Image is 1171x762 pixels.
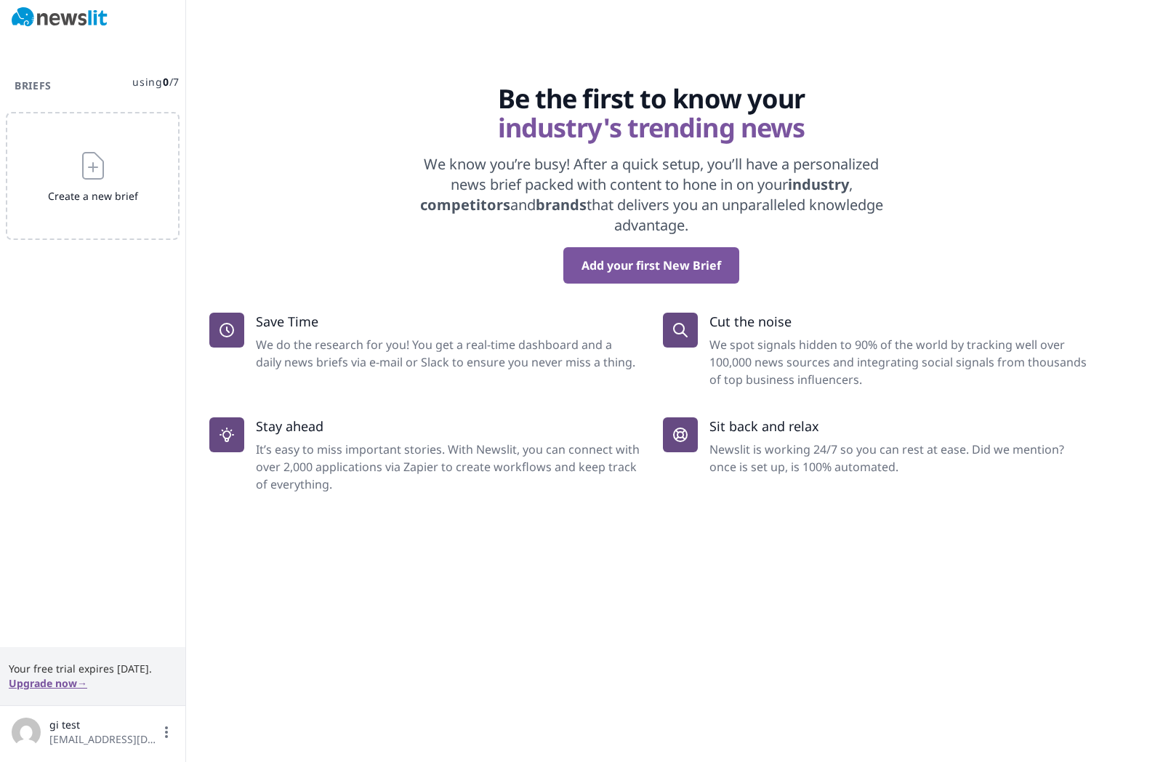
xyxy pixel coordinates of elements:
button: Create a new brief [6,112,180,240]
span: gi test [49,718,159,732]
p: Sit back and relax [709,417,1093,435]
span: → [77,676,87,690]
dd: We spot signals hidden to 90% of the world by tracking well over 100,000 news sources and integra... [709,336,1093,388]
span: industry's trending news [209,113,1093,143]
dd: It’s easy to miss important stories. With Newslit, you can connect with over 2,000 applications v... [256,441,640,493]
h3: Briefs [6,79,60,93]
dd: We do the research for you! You get a real-time dashboard and a daily news briefs via e-mail or S... [256,336,640,371]
span: Create a new brief [42,189,143,204]
strong: industry [788,175,849,194]
strong: competitors [420,195,510,214]
p: Cut the noise [709,313,1093,330]
span: 0 [163,75,169,89]
span: Your free trial expires [DATE]. [9,662,177,676]
img: Newslit [12,7,108,28]
button: gi test[EMAIL_ADDRESS][DOMAIN_NAME] [12,718,174,747]
span: Be the first to know your [209,84,1093,113]
span: [EMAIL_ADDRESS][DOMAIN_NAME] [49,732,159,747]
p: We know you’re busy! After a quick setup, you’ll have a personalized news brief packed with conte... [407,154,896,236]
p: Save Time [256,313,640,330]
span: using / 7 [132,75,180,89]
p: Stay ahead [256,417,640,435]
button: Upgrade now [9,676,87,691]
strong: brands [536,195,587,214]
dd: Newslit is working 24/7 so you can rest at ease. Did we mention? once is set up, is 100% automated. [709,441,1093,476]
button: Add your first New Brief [563,247,739,284]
